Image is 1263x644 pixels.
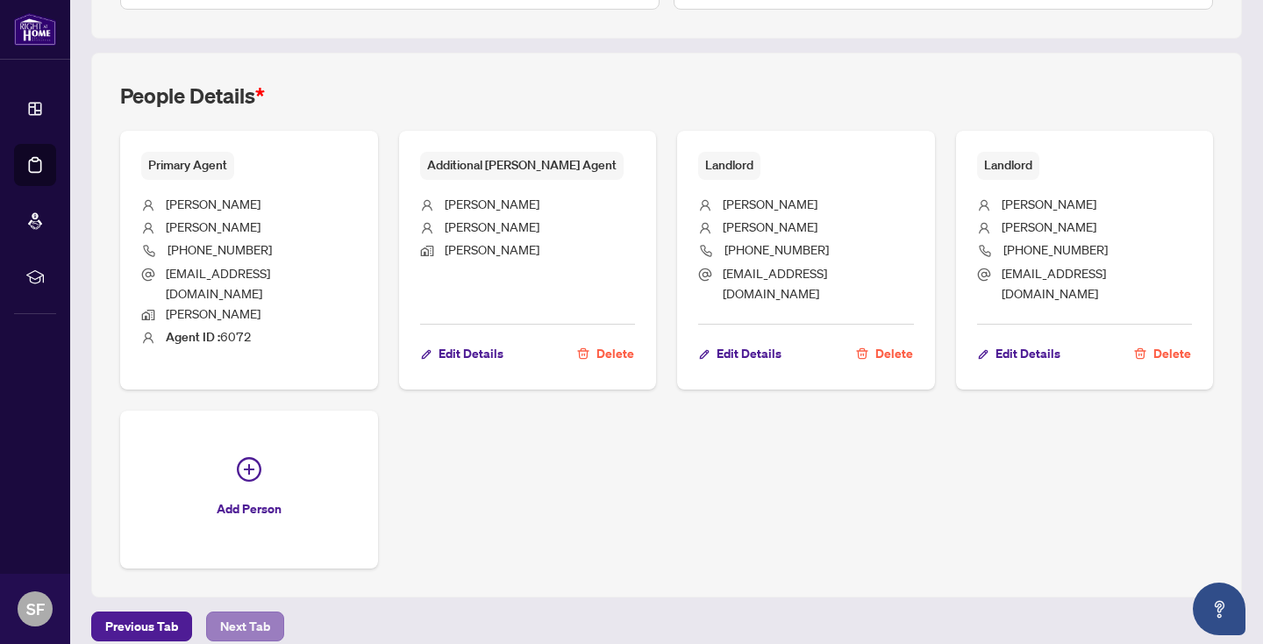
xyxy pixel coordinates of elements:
button: Edit Details [977,339,1061,369]
span: [PERSON_NAME] [445,241,539,257]
button: Edit Details [420,339,504,369]
span: SF [26,597,45,621]
span: Next Tab [220,612,270,640]
span: [PERSON_NAME] [723,196,817,211]
span: [PERSON_NAME] [445,218,539,234]
span: [PERSON_NAME] [1002,196,1096,211]
span: Primary Agent [141,152,234,179]
span: [PHONE_NUMBER] [1003,241,1108,257]
span: 6072 [166,328,252,344]
span: [PERSON_NAME] [166,305,260,321]
span: Landlord [977,152,1039,179]
button: Previous Tab [91,612,192,641]
span: Delete [596,340,634,368]
button: Edit Details [698,339,782,369]
span: [PERSON_NAME] [445,196,539,211]
b: Agent ID : [166,329,220,345]
span: [PERSON_NAME] [166,196,260,211]
span: Landlord [698,152,760,179]
button: Add Person [120,411,378,569]
span: [PHONE_NUMBER] [724,241,829,257]
span: Add Person [217,495,282,523]
span: [EMAIL_ADDRESS][DOMAIN_NAME] [723,265,827,301]
span: Additional [PERSON_NAME] Agent [420,152,624,179]
span: [EMAIL_ADDRESS][DOMAIN_NAME] [166,265,270,301]
button: Delete [855,339,914,369]
span: [PHONE_NUMBER] [168,241,272,257]
button: Next Tab [206,612,284,641]
span: [PERSON_NAME] [723,218,817,234]
img: logo [14,13,56,46]
span: Edit Details [717,340,781,368]
span: plus-circle [237,457,261,482]
button: Delete [576,339,635,369]
span: Previous Tab [105,612,178,640]
span: [PERSON_NAME] [1002,218,1096,234]
h2: People Details [120,82,265,110]
span: Edit Details [995,340,1060,368]
span: [PERSON_NAME] [166,218,260,234]
span: Delete [875,340,913,368]
button: Delete [1133,339,1192,369]
span: Delete [1153,340,1191,368]
span: Edit Details [439,340,503,368]
button: Open asap [1193,583,1245,635]
span: [EMAIL_ADDRESS][DOMAIN_NAME] [1002,265,1106,301]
